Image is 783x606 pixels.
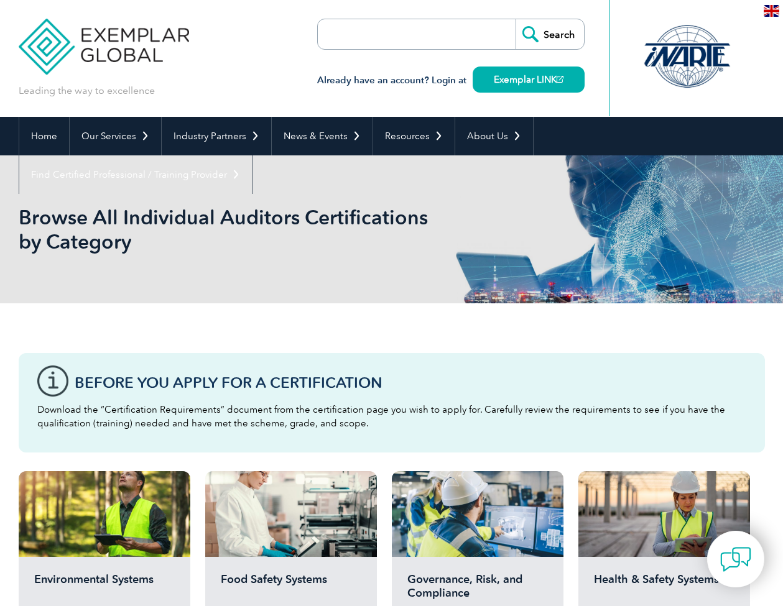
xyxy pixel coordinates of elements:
p: Leading the way to excellence [19,84,155,98]
a: News & Events [272,117,373,155]
p: Download the “Certification Requirements” document from the certification page you wish to apply ... [37,403,746,430]
a: Exemplar LINK [473,67,585,93]
a: Our Services [70,117,161,155]
a: Industry Partners [162,117,271,155]
input: Search [516,19,584,49]
img: en [764,5,779,17]
img: contact-chat.png [720,544,751,575]
h3: Already have an account? Login at [317,73,585,88]
a: Resources [373,117,455,155]
img: open_square.png [557,76,563,83]
h3: Before You Apply For a Certification [75,375,746,390]
h1: Browse All Individual Auditors Certifications by Category [19,205,496,254]
a: About Us [455,117,533,155]
a: Home [19,117,69,155]
a: Find Certified Professional / Training Provider [19,155,252,194]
